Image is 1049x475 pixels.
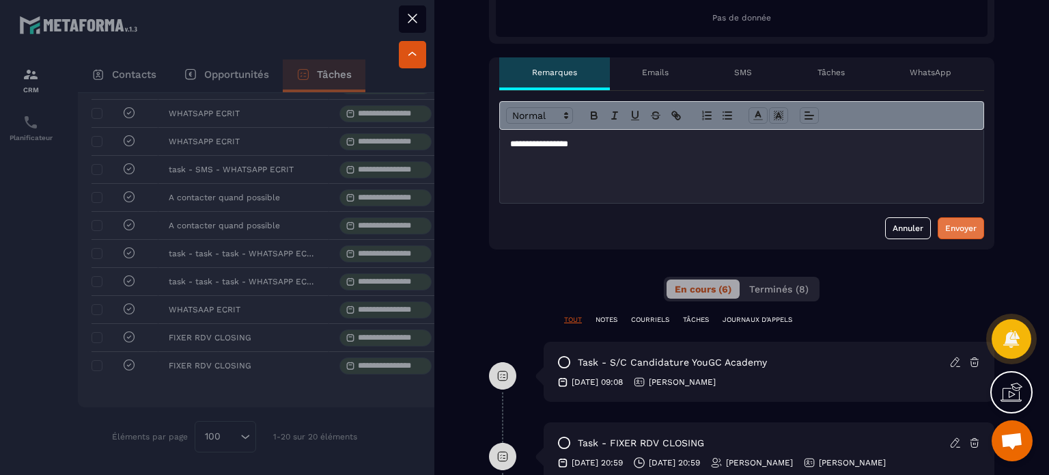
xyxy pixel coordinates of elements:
p: [DATE] 20:59 [572,457,623,468]
p: NOTES [596,315,617,325]
button: En cours (6) [667,280,740,299]
p: [DATE] 20:59 [649,457,700,468]
div: Envoyer [945,221,977,235]
span: En cours (6) [675,284,731,295]
p: Emails [642,67,669,78]
span: Terminés (8) [749,284,809,295]
p: SMS [734,67,752,78]
p: [DATE] 09:08 [572,377,623,388]
span: Pas de donnée [712,13,771,23]
button: Terminés (8) [741,280,817,299]
p: [PERSON_NAME] [819,457,886,468]
p: COURRIELS [631,315,669,325]
p: Tâches [817,67,845,78]
p: [PERSON_NAME] [649,377,716,388]
p: WhatsApp [910,67,951,78]
p: [PERSON_NAME] [726,457,793,468]
p: task - FIXER RDV CLOSING [578,437,704,450]
p: TÂCHES [683,315,709,325]
p: JOURNAUX D'APPELS [723,315,792,325]
div: Ouvrir le chat [992,420,1033,461]
p: task - S/C Candidature YouGC Academy [578,356,767,369]
button: Annuler [885,217,931,239]
button: Envoyer [938,217,984,239]
p: TOUT [564,315,582,325]
p: Remarques [532,67,577,78]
